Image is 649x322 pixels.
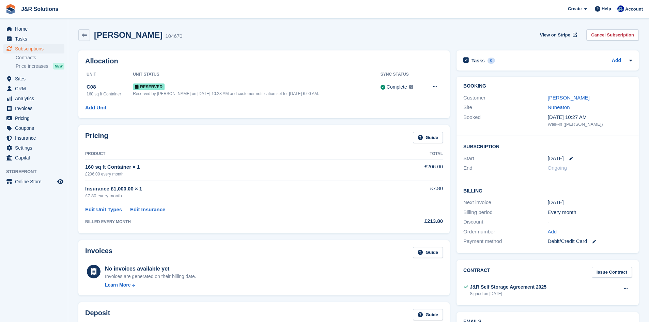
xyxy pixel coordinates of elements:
span: Ongoing [548,165,567,171]
a: Guide [413,247,443,258]
span: Analytics [15,94,56,103]
a: menu [3,34,64,44]
td: £7.80 [376,181,443,203]
div: BILLED EVERY MONTH [85,219,376,225]
h2: Subscription [463,143,632,150]
a: menu [3,44,64,53]
span: Capital [15,153,56,163]
a: Learn More [105,281,196,289]
div: Every month [548,209,632,216]
h2: Pricing [85,132,108,143]
h2: Deposit [85,309,110,320]
div: £7.80 every month [85,193,376,199]
div: 104670 [165,32,182,40]
span: CRM [15,84,56,93]
h2: Invoices [85,247,112,258]
h2: Booking [463,83,632,89]
div: 160 sq ft Container [87,91,133,97]
div: Next invoice [463,199,547,206]
div: Discount [463,218,547,226]
a: menu [3,84,64,93]
a: menu [3,104,64,113]
a: menu [3,94,64,103]
span: Create [568,5,582,12]
a: menu [3,177,64,186]
a: Issue Contract [592,267,632,278]
th: Unit [85,69,133,80]
div: NEW [53,63,64,70]
a: Guide [413,132,443,143]
span: View on Stripe [540,32,570,39]
div: 0 [488,58,495,64]
span: Sites [15,74,56,83]
img: icon-info-grey-7440780725fd019a000dd9b08b2336e03edf1995a4989e88bcd33f0948082b44.svg [409,85,413,89]
div: Reserved by [PERSON_NAME] on [DATE] 10:28 AM and customer notification set for [DATE] 6:00 AM. [133,91,381,97]
a: Add [612,57,621,65]
div: Order number [463,228,547,236]
a: Price increases NEW [16,62,64,70]
img: Macie Adcock [617,5,624,12]
a: Guide [413,309,443,320]
div: [DATE] 10:27 AM [548,113,632,121]
span: Coupons [15,123,56,133]
span: Home [15,24,56,34]
span: Help [602,5,611,12]
a: menu [3,113,64,123]
a: menu [3,143,64,153]
div: Site [463,104,547,111]
div: Billing period [463,209,547,216]
a: J&R Solutions [18,3,61,15]
div: Debit/Credit Card [548,237,632,245]
div: £206.00 every month [85,171,376,177]
a: menu [3,133,64,143]
span: Account [625,6,643,13]
div: 160 sq ft Container × 1 [85,163,376,171]
div: End [463,164,547,172]
div: Walk-in ([PERSON_NAME]) [548,121,632,128]
a: Cancel Subscription [586,29,639,41]
a: menu [3,24,64,34]
h2: Allocation [85,57,443,65]
span: Storefront [6,168,68,175]
a: Contracts [16,55,64,61]
h2: [PERSON_NAME] [94,30,163,40]
a: Preview store [56,178,64,186]
div: Invoices are generated on their billing date. [105,273,196,280]
h2: Contract [463,267,490,278]
a: View on Stripe [537,29,578,41]
div: [DATE] [548,199,632,206]
div: Start [463,155,547,163]
div: Insurance £1,000.00 × 1 [85,185,376,193]
td: £206.00 [376,159,443,181]
a: Add Unit [85,104,106,112]
h2: Billing [463,187,632,194]
span: Online Store [15,177,56,186]
a: [PERSON_NAME] [548,95,590,101]
span: Reserved [133,83,165,90]
a: Add [548,228,557,236]
div: Learn More [105,281,130,289]
span: Subscriptions [15,44,56,53]
th: Unit Status [133,69,381,80]
a: menu [3,123,64,133]
h2: Tasks [472,58,485,64]
div: J&R Self Storage Agreement 2025 [470,283,546,291]
span: Settings [15,143,56,153]
div: Payment method [463,237,547,245]
div: £213.80 [376,217,443,225]
span: Price increases [16,63,48,70]
a: Edit Unit Types [85,206,122,214]
span: Tasks [15,34,56,44]
div: Signed on [DATE] [470,291,546,297]
div: - [548,218,632,226]
div: Booked [463,113,547,128]
th: Product [85,149,376,159]
span: Insurance [15,133,56,143]
a: Nuneaton [548,104,570,110]
time: 2025-09-06 00:00:00 UTC [548,155,564,163]
a: menu [3,153,64,163]
th: Total [376,149,443,159]
span: Pricing [15,113,56,123]
div: No invoices available yet [105,265,196,273]
span: Invoices [15,104,56,113]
